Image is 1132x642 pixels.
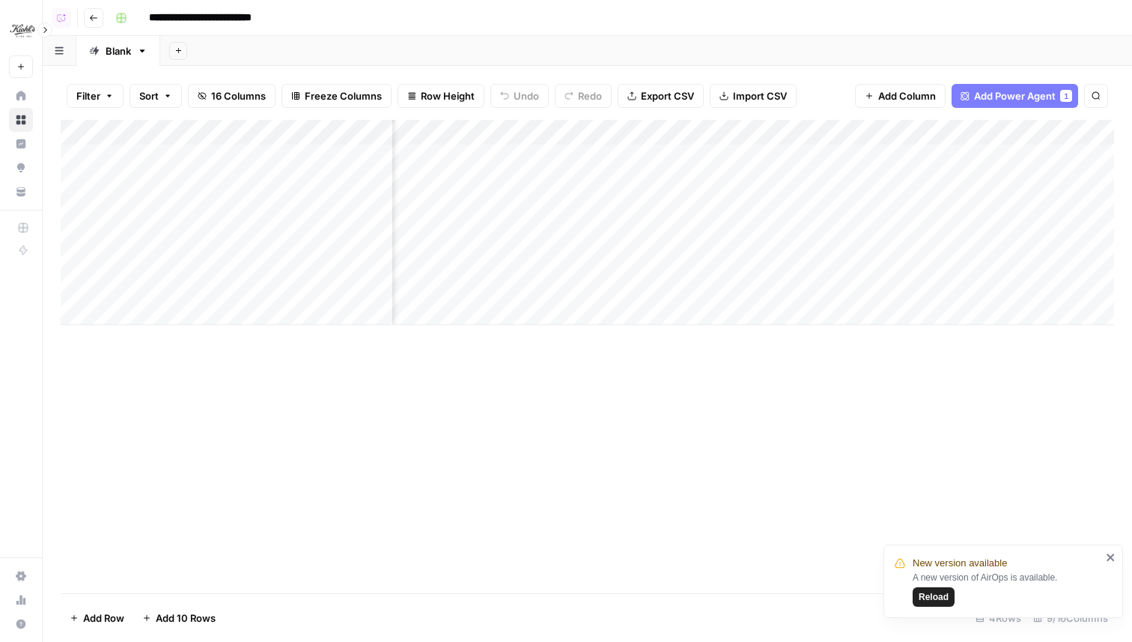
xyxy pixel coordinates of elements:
[421,88,475,103] span: Row Height
[952,84,1078,108] button: Add Power Agent1
[514,88,539,103] span: Undo
[9,84,33,108] a: Home
[9,132,33,156] a: Insights
[1060,90,1072,102] div: 1
[1106,551,1116,563] button: close
[970,606,1027,630] div: 4 Rows
[9,564,33,588] a: Settings
[578,88,602,103] span: Redo
[61,606,133,630] button: Add Row
[9,612,33,636] button: Help + Support
[710,84,797,108] button: Import CSV
[211,88,266,103] span: 16 Columns
[83,611,124,626] span: Add Row
[76,36,160,66] a: Blank
[974,88,1056,103] span: Add Power Agent
[305,88,382,103] span: Freeze Columns
[9,588,33,612] a: Usage
[130,84,182,108] button: Sort
[9,108,33,132] a: Browse
[282,84,392,108] button: Freeze Columns
[133,606,225,630] button: Add 10 Rows
[9,156,33,180] a: Opportunities
[188,84,276,108] button: 16 Columns
[555,84,612,108] button: Redo
[1027,606,1114,630] div: 9/16 Columns
[618,84,704,108] button: Export CSV
[913,571,1101,607] div: A new version of AirOps is available.
[67,84,124,108] button: Filter
[1064,90,1068,102] span: 1
[913,587,955,607] button: Reload
[156,611,216,626] span: Add 10 Rows
[855,84,946,108] button: Add Column
[9,12,33,49] button: Workspace: Kiehls
[490,84,549,108] button: Undo
[733,88,787,103] span: Import CSV
[641,88,694,103] span: Export CSV
[106,43,131,58] div: Blank
[919,590,949,604] span: Reload
[398,84,484,108] button: Row Height
[913,556,1007,571] span: New version available
[9,17,36,44] img: Kiehls Logo
[9,180,33,204] a: Your Data
[878,88,936,103] span: Add Column
[139,88,159,103] span: Sort
[76,88,100,103] span: Filter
